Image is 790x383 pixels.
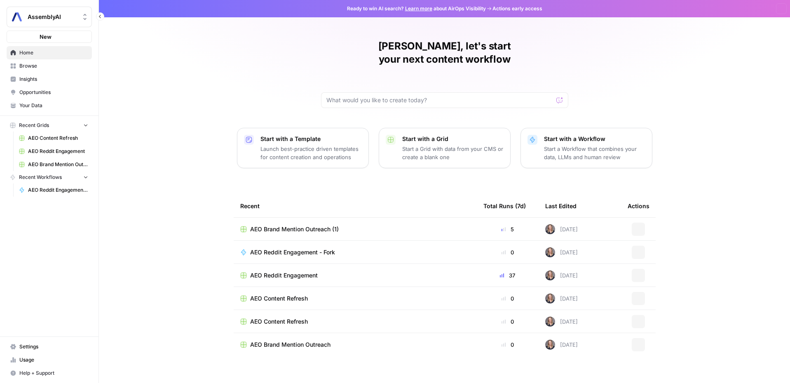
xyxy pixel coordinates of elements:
[347,5,486,12] span: Ready to win AI search? about AirOps Visibility
[240,317,470,326] a: AEO Content Refresh
[9,9,24,24] img: AssemblyAI Logo
[483,195,526,217] div: Total Runs (7d)
[483,317,532,326] div: 0
[240,294,470,303] a: AEO Content Refresh
[545,340,578,350] div: [DATE]
[15,183,92,197] a: AEO Reddit Engagement - Fork
[28,148,88,155] span: AEO Reddit Engagement
[7,353,92,367] a: Usage
[19,122,49,129] span: Recent Grids
[402,135,504,143] p: Start with a Grid
[19,369,88,377] span: Help + Support
[545,247,555,257] img: u13gwt194sd4qc1jrypxg1l0agas
[7,367,92,380] button: Help + Support
[260,145,362,161] p: Launch best-practice driven templates for content creation and operations
[545,270,578,280] div: [DATE]
[240,271,470,280] a: AEO Reddit Engagement
[7,31,92,43] button: New
[326,96,553,104] input: What would you like to create today?
[19,75,88,83] span: Insights
[28,161,88,168] span: AEO Brand Mention Outreach (1)
[545,270,555,280] img: u13gwt194sd4qc1jrypxg1l0agas
[520,128,652,168] button: Start with a WorkflowStart a Workflow that combines your data, LLMs and human review
[321,40,568,66] h1: [PERSON_NAME], let's start your next content workflow
[402,145,504,161] p: Start a Grid with data from your CMS or create a blank one
[40,33,52,41] span: New
[250,317,308,326] span: AEO Content Refresh
[545,224,578,234] div: [DATE]
[15,132,92,145] a: AEO Content Refresh
[19,174,62,181] span: Recent Workflows
[240,248,470,256] a: AEO Reddit Engagement - Fork
[545,294,555,303] img: u13gwt194sd4qc1jrypxg1l0agas
[7,73,92,86] a: Insights
[19,49,88,56] span: Home
[250,225,339,233] span: AEO Brand Mention Outreach (1)
[19,356,88,364] span: Usage
[7,7,92,27] button: Workspace: AssemblyAI
[7,86,92,99] a: Opportunities
[483,341,532,349] div: 0
[250,341,331,349] span: AEO Brand Mention Outreach
[28,186,88,194] span: AEO Reddit Engagement - Fork
[250,248,335,256] span: AEO Reddit Engagement - Fork
[483,225,532,233] div: 5
[545,317,555,327] img: u13gwt194sd4qc1jrypxg1l0agas
[545,317,578,327] div: [DATE]
[250,294,308,303] span: AEO Content Refresh
[7,340,92,353] a: Settings
[19,102,88,109] span: Your Data
[19,343,88,350] span: Settings
[545,247,578,257] div: [DATE]
[628,195,649,217] div: Actions
[7,99,92,112] a: Your Data
[240,341,470,349] a: AEO Brand Mention Outreach
[250,271,318,280] span: AEO Reddit Engagement
[237,128,369,168] button: Start with a TemplateLaunch best-practice driven templates for content creation and operations
[19,62,88,70] span: Browse
[545,224,555,234] img: u13gwt194sd4qc1jrypxg1l0agas
[483,248,532,256] div: 0
[260,135,362,143] p: Start with a Template
[483,271,532,280] div: 37
[28,134,88,142] span: AEO Content Refresh
[492,5,542,12] span: Actions early access
[405,5,432,12] a: Learn more
[7,46,92,59] a: Home
[483,294,532,303] div: 0
[28,13,77,21] span: AssemblyAI
[240,195,470,217] div: Recent
[240,225,470,233] a: AEO Brand Mention Outreach (1)
[545,195,577,217] div: Last Edited
[544,135,645,143] p: Start with a Workflow
[545,340,555,350] img: u13gwt194sd4qc1jrypxg1l0agas
[15,145,92,158] a: AEO Reddit Engagement
[7,171,92,183] button: Recent Workflows
[379,128,511,168] button: Start with a GridStart a Grid with data from your CMS or create a blank one
[15,158,92,171] a: AEO Brand Mention Outreach (1)
[7,119,92,132] button: Recent Grids
[544,145,645,161] p: Start a Workflow that combines your data, LLMs and human review
[7,59,92,73] a: Browse
[545,294,578,303] div: [DATE]
[19,89,88,96] span: Opportunities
